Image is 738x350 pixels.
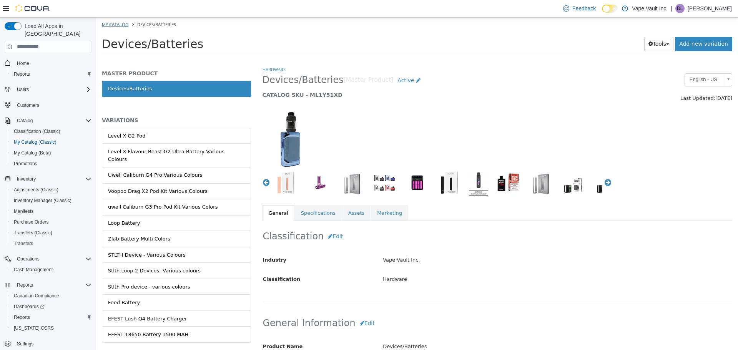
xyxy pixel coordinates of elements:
small: [Master Product] [248,60,298,66]
span: My Catalog (Classic) [14,139,57,145]
div: Hardware [281,255,642,269]
a: Settings [14,339,37,348]
span: English - US [589,56,626,68]
span: My Catalog (Beta) [14,150,51,156]
a: Home [14,59,32,68]
button: Operations [2,254,95,264]
span: Promotions [14,161,37,167]
span: Classification (Classic) [11,127,91,136]
a: Feedback [560,1,599,16]
div: Zlab Battery Multi Colors [12,217,74,225]
span: Manifests [14,208,33,214]
div: Devices/Batteries [281,322,642,336]
button: Cash Management [8,264,95,275]
span: Adjustments (Classic) [11,185,91,194]
button: Settings [2,338,95,349]
button: Reports [2,280,95,290]
button: Classification (Classic) [8,126,95,137]
span: Dashboards [14,304,45,310]
button: Customers [2,100,95,111]
span: Cash Management [11,265,91,274]
button: My Catalog (Beta) [8,148,95,158]
a: Reports [11,313,33,322]
button: Users [2,84,95,95]
span: Active [301,60,318,66]
a: Dashboards [11,302,48,311]
span: Catalog [14,116,91,125]
a: Promotions [11,159,40,168]
span: Manifests [11,207,91,216]
a: General [166,187,198,204]
a: English - US [588,56,636,69]
h5: VARIATIONS [6,99,155,106]
span: Inventory [14,174,91,184]
span: Transfers (Classic) [11,228,91,237]
a: Adjustments (Classic) [11,185,61,194]
button: Reports [8,69,95,80]
a: Add new variation [579,19,636,33]
a: Reports [11,70,33,79]
span: My Catalog (Classic) [11,138,91,147]
a: Classification (Classic) [11,127,63,136]
button: My Catalog (Classic) [8,137,95,148]
a: Manifests [11,207,37,216]
div: EFEST Lush Q4 Battery Charger [12,297,91,305]
span: Settings [17,341,33,347]
span: [US_STATE] CCRS [14,325,54,331]
h5: CATALOG SKU - ML1Y51XD [166,74,516,81]
div: uwell Caliburn G3 Pro Pod Kit Various Colors [12,186,121,193]
button: Tools [548,19,578,33]
span: Catalog [17,118,33,124]
button: Catalog [2,115,95,126]
span: Transfers (Classic) [14,230,52,236]
span: Devices/Batteries [6,20,107,33]
span: Reports [17,282,33,288]
p: Vape Vault Inc. [632,4,668,13]
span: Customers [14,100,91,110]
span: Users [14,85,91,94]
span: Canadian Compliance [14,293,59,299]
span: Feedback [572,5,596,12]
span: Devices/Batteries [166,56,248,68]
div: EFEST 18650 Battery 3500 MAH [12,313,92,321]
a: Marketing [275,187,312,204]
a: Transfers [11,239,36,248]
span: Last Updated: [584,78,619,83]
a: Assets [246,187,274,204]
span: Reports [14,71,30,77]
button: Reports [8,312,95,323]
h2: General Information [167,299,636,313]
div: Stlth Loop 2 Devices- Various colours [12,249,105,257]
a: My Catalog (Beta) [11,148,54,158]
button: Inventory [14,174,39,184]
button: Users [14,85,32,94]
div: Voopoo Drag X2 Pod Kit Various Colours [12,170,111,177]
span: Promotions [11,159,91,168]
p: | [671,4,672,13]
div: Vape Vault Inc. [281,236,642,249]
a: Cash Management [11,265,56,274]
button: Operations [14,254,43,264]
a: My Catalog [6,4,32,10]
span: Purchase Orders [14,219,49,225]
a: My Catalog (Classic) [11,138,60,147]
span: Inventory Manager (Classic) [14,197,71,204]
span: Purchase Orders [11,217,91,227]
a: Customers [14,101,42,110]
span: Dashboards [11,302,91,311]
div: STLTH Device - Various Colours [12,234,90,241]
button: Canadian Compliance [8,290,95,301]
p: [PERSON_NAME] [688,4,732,13]
button: Inventory [2,174,95,184]
a: Specifications [199,187,246,204]
a: Transfers (Classic) [11,228,55,237]
button: Purchase Orders [8,217,95,227]
span: Classification [167,259,204,264]
button: Next [508,161,516,169]
span: Cash Management [14,267,53,273]
span: Devices/Batteries [41,4,80,10]
span: Washington CCRS [11,323,91,333]
span: Load All Apps in [GEOGRAPHIC_DATA] [22,22,91,38]
button: Inventory Manager (Classic) [8,195,95,206]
